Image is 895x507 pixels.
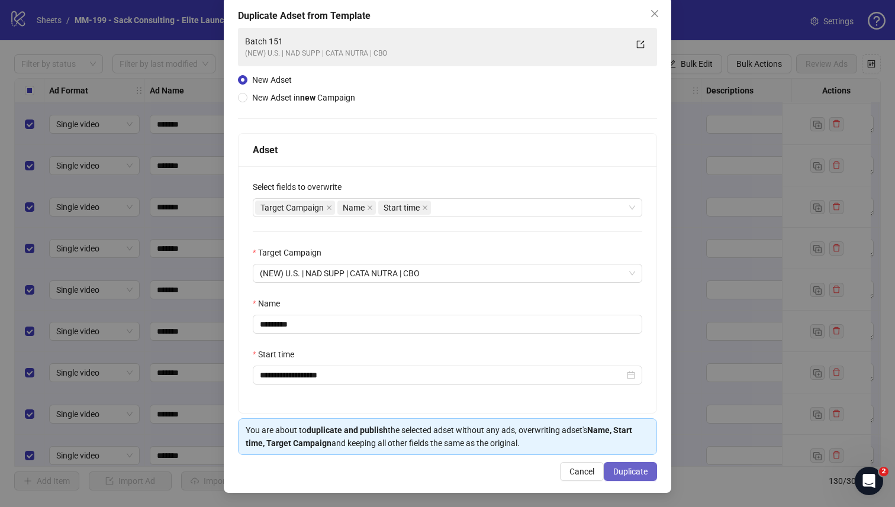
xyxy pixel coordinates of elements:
[253,297,288,310] label: Name
[260,369,624,382] input: Start time
[422,205,428,211] span: close
[245,35,626,48] div: Batch 151
[367,205,373,211] span: close
[560,462,604,481] button: Cancel
[307,425,388,435] strong: duplicate and publish
[343,201,365,214] span: Name
[569,467,594,476] span: Cancel
[253,348,302,361] label: Start time
[378,201,431,215] span: Start time
[337,201,376,215] span: Name
[645,4,664,23] button: Close
[253,143,642,157] div: Adset
[260,264,635,282] span: (NEW) U.S. | NAD SUPP | CATA NUTRA | CBO
[604,462,657,481] button: Duplicate
[613,467,648,476] span: Duplicate
[253,246,329,259] label: Target Campaign
[636,40,645,49] span: export
[253,315,642,334] input: Name
[260,201,324,214] span: Target Campaign
[253,180,349,193] label: Select fields to overwrite
[300,93,315,102] strong: new
[879,467,888,476] span: 2
[245,48,626,59] div: (NEW) U.S. | NAD SUPP | CATA NUTRA | CBO
[238,9,657,23] div: Duplicate Adset from Template
[855,467,883,495] iframe: Intercom live chat
[246,424,649,450] div: You are about to the selected adset without any ads, overwriting adset's and keeping all other fi...
[326,205,332,211] span: close
[252,75,292,85] span: New Adset
[255,201,335,215] span: Target Campaign
[252,93,355,102] span: New Adset in Campaign
[384,201,420,214] span: Start time
[246,425,632,448] strong: Name, Start time, Target Campaign
[650,9,659,18] span: close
